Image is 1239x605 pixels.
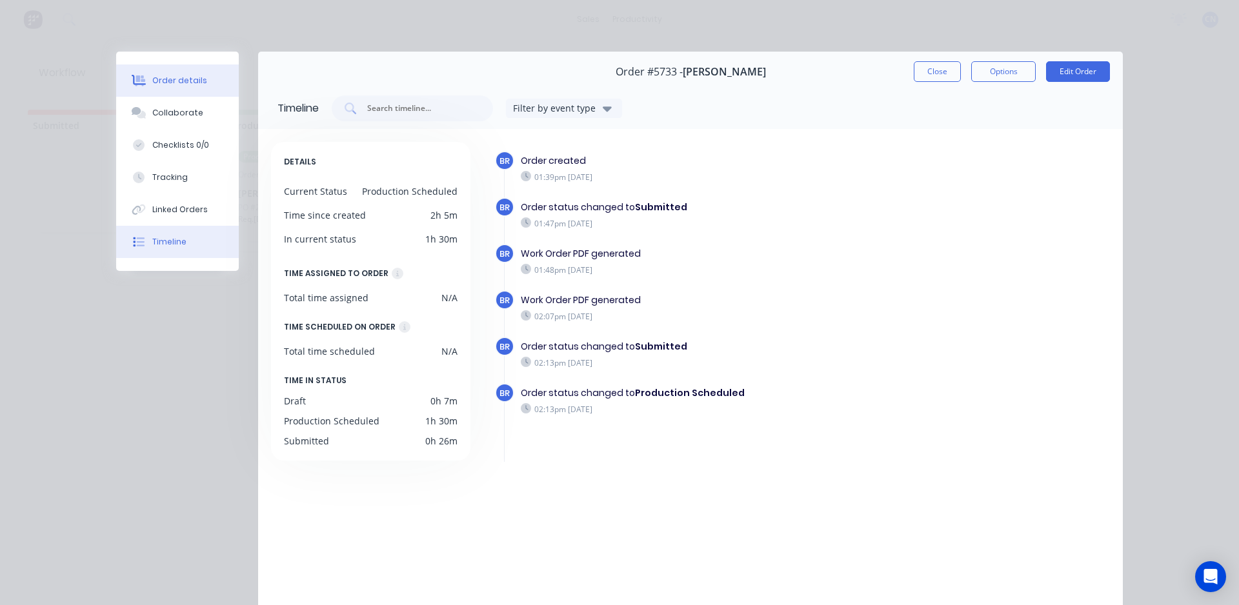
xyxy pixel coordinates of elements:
[430,394,458,408] div: 0h 7m
[521,310,900,322] div: 02:07pm [DATE]
[116,193,239,226] button: Linked Orders
[521,386,900,400] div: Order status changed to
[521,171,900,183] div: 01:39pm [DATE]
[616,66,683,78] span: Order #5733 -
[152,172,188,183] div: Tracking
[971,61,1036,82] button: Options
[152,139,209,151] div: Checklists 0/0
[499,248,510,260] span: BR
[116,64,239,97] button: Order details
[425,414,458,428] div: 1h 30m
[116,161,239,193] button: Tracking
[441,344,458,358] div: N/A
[116,97,239,129] button: Collaborate
[277,101,319,116] div: Timeline
[506,99,622,118] button: Filter by event type
[425,232,458,246] div: 1h 30m
[683,66,766,78] span: [PERSON_NAME]
[284,344,375,358] div: Total time scheduled
[284,208,366,222] div: Time since created
[284,266,388,281] div: TIME ASSIGNED TO ORDER
[116,226,239,258] button: Timeline
[513,101,599,115] div: Filter by event type
[499,341,510,353] span: BR
[284,414,379,428] div: Production Scheduled
[284,373,347,388] span: TIME IN STATUS
[284,184,347,198] div: Current Status
[152,236,186,248] div: Timeline
[430,208,458,222] div: 2h 5m
[521,247,900,261] div: Work Order PDF generated
[521,217,900,229] div: 01:47pm [DATE]
[284,320,396,334] div: TIME SCHEDULED ON ORDER
[1195,561,1226,592] div: Open Intercom Messenger
[284,394,306,408] div: Draft
[521,357,900,368] div: 02:13pm [DATE]
[521,403,900,415] div: 02:13pm [DATE]
[499,294,510,306] span: BR
[366,102,473,115] input: Search timeline...
[499,201,510,213] span: BR
[521,201,900,214] div: Order status changed to
[284,434,329,448] div: Submitted
[152,204,208,215] div: Linked Orders
[284,155,316,169] span: DETAILS
[521,154,900,168] div: Order created
[499,387,510,399] span: BR
[521,264,900,275] div: 01:48pm [DATE]
[284,232,356,246] div: In current status
[152,75,207,86] div: Order details
[284,291,368,304] div: Total time assigned
[425,434,458,448] div: 0h 26m
[499,155,510,167] span: BR
[635,386,745,399] b: Production Scheduled
[635,340,687,353] b: Submitted
[1046,61,1110,82] button: Edit Order
[152,107,203,119] div: Collaborate
[635,201,687,213] b: Submitted
[116,129,239,161] button: Checklists 0/0
[362,184,458,198] div: Production Scheduled
[521,340,900,353] div: Order status changed to
[914,61,961,82] button: Close
[441,291,458,304] div: N/A
[521,293,900,307] div: Work Order PDF generated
